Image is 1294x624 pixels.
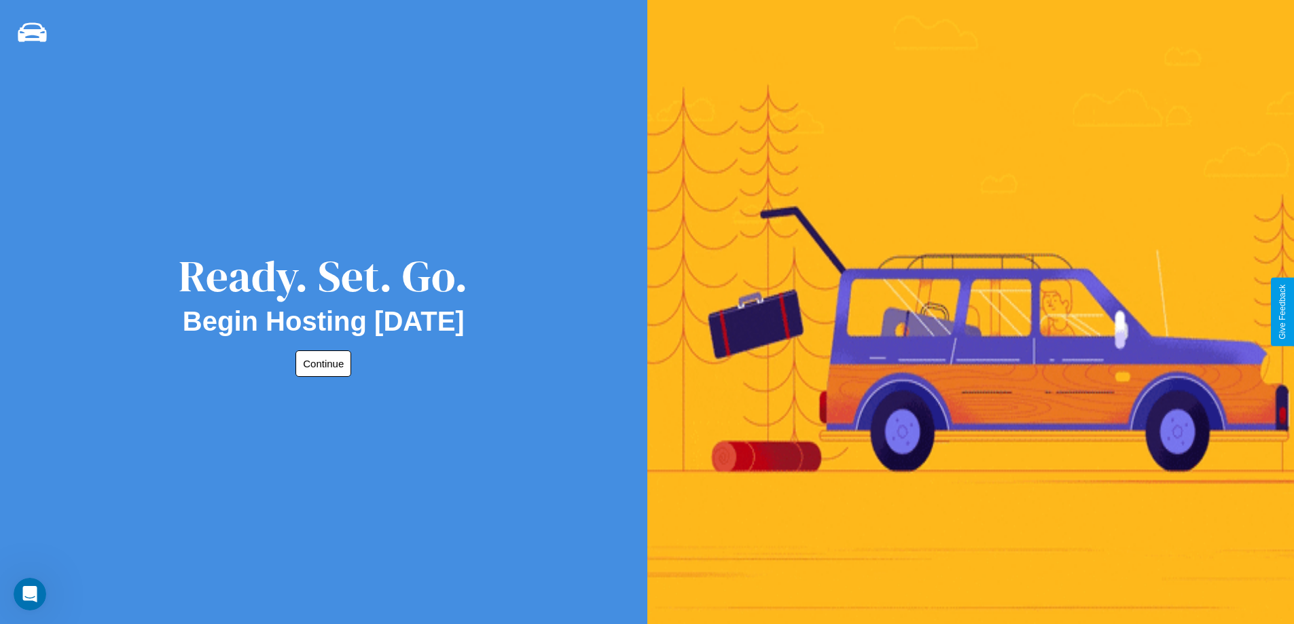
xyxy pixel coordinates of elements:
iframe: Intercom live chat [14,578,46,610]
button: Continue [295,350,351,377]
div: Ready. Set. Go. [179,246,468,306]
div: Give Feedback [1278,285,1287,339]
h2: Begin Hosting [DATE] [183,306,465,337]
